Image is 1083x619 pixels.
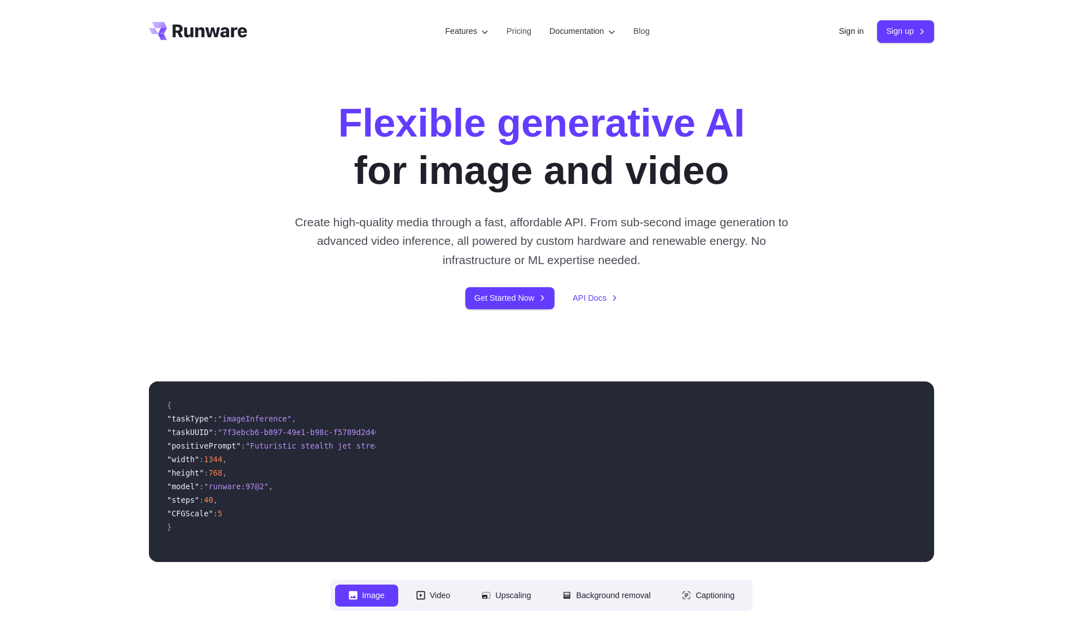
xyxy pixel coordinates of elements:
[167,455,199,464] span: "width"
[468,585,544,607] button: Upscaling
[338,100,745,145] strong: Flexible generative AI
[213,428,218,437] span: :
[445,25,488,38] label: Features
[149,22,247,40] a: Go to /
[507,25,531,38] a: Pricing
[268,482,273,491] span: ,
[218,414,292,423] span: "imageInference"
[465,287,554,309] a: Get Started Now
[199,455,204,464] span: :
[204,468,208,477] span: :
[167,401,171,410] span: {
[209,468,223,477] span: 768
[204,495,213,504] span: 40
[204,482,268,491] span: "runware:97@2"
[403,585,464,607] button: Video
[222,468,227,477] span: ,
[167,414,213,423] span: "taskType"
[167,468,204,477] span: "height"
[218,509,222,518] span: 5
[213,495,218,504] span: ,
[549,25,615,38] label: Documentation
[839,25,864,38] a: Sign in
[167,509,213,518] span: "CFGScale"
[167,428,213,437] span: "taskUUID"
[290,213,793,269] p: Create high-quality media through a fast, affordable API. From sub-second image generation to adv...
[338,99,745,195] h1: for image and video
[222,455,227,464] span: ,
[549,585,664,607] button: Background removal
[573,292,618,305] a: API Docs
[245,441,666,450] span: "Futuristic stealth jet streaking through a neon-lit cityscape with glowing purple exhaust"
[213,414,218,423] span: :
[633,25,650,38] a: Blog
[199,495,204,504] span: :
[877,20,934,42] a: Sign up
[213,509,218,518] span: :
[167,441,241,450] span: "positivePrompt"
[668,585,748,607] button: Captioning
[167,523,171,532] span: }
[167,482,199,491] span: "model"
[218,428,393,437] span: "7f3ebcb6-b897-49e1-b98c-f5789d2d40d7"
[241,441,245,450] span: :
[335,585,398,607] button: Image
[199,482,204,491] span: :
[292,414,296,423] span: ,
[167,495,199,504] span: "steps"
[204,455,222,464] span: 1344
